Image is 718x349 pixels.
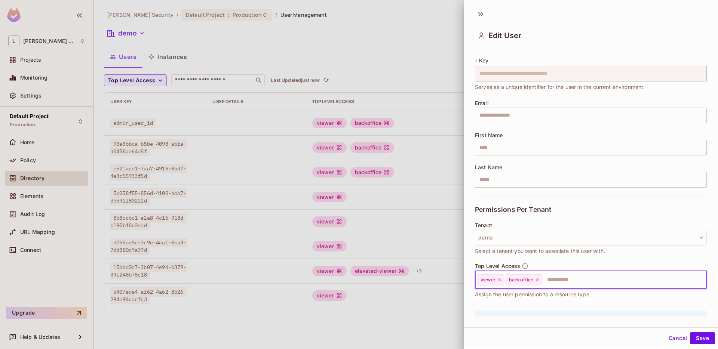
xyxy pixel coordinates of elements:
button: Save [690,332,715,344]
span: Select a tenant you want to associate this user with. [475,247,605,255]
button: Cancel [666,332,690,344]
span: Permissions Per Tenant [475,206,551,213]
span: Top Level Access [475,263,520,269]
span: Last Name [475,164,502,170]
span: backoffice [509,277,534,283]
span: Tenant [475,222,492,228]
span: First Name [475,132,503,138]
div: viewer [477,274,504,285]
span: Assign the user permission to a resource type [475,290,589,299]
span: Key [479,58,488,64]
span: Email [475,100,489,106]
button: Open [703,279,704,280]
span: Edit User [488,31,521,40]
button: demo [475,230,707,245]
div: backoffice [506,274,542,285]
span: viewer [481,277,495,283]
span: Serves as a unique identifier for the user in the current environment. [475,83,645,91]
